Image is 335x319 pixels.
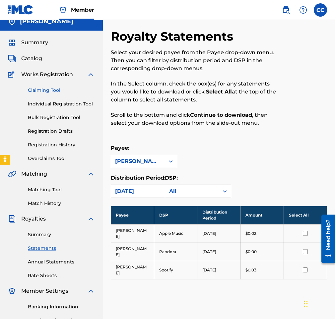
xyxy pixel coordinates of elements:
img: Works Registration [8,71,17,79]
div: [PERSON_NAME] [115,157,161,165]
img: Member Settings [8,287,16,295]
span: Summary [21,39,48,47]
p: Select your desired payee from the Payee drop-down menu. Then you can filter by distribution peri... [111,49,277,73]
td: [DATE] [197,261,240,279]
a: Bulk Registration Tool [28,114,95,121]
a: Individual Registration Tool [28,100,95,107]
span: Matching [21,170,47,178]
a: Registration History [28,141,95,148]
td: [DATE] [197,224,240,242]
p: $0.00 [245,249,257,255]
td: [PERSON_NAME] [111,224,154,242]
a: Matching Tool [28,186,95,193]
p: Scroll to the bottom and click , then select your download options from the slide-out menu. [111,111,277,127]
span: Works Registration [21,71,73,79]
a: Overclaims Tool [28,155,95,162]
div: Help [297,3,310,17]
div: Drag [304,294,308,314]
div: All [169,187,215,195]
a: Summary [28,231,95,238]
a: CatalogCatalog [8,55,42,63]
td: [DATE] [197,242,240,261]
th: Amount [240,206,284,224]
span: Member Settings [21,287,68,295]
a: Banking Information [28,303,95,310]
p: $0.03 [245,267,256,273]
td: Pandora [154,242,197,261]
img: Royalties [8,215,16,223]
td: [PERSON_NAME] [111,242,154,261]
td: [PERSON_NAME] [111,261,154,279]
a: Rate Sheets [28,272,95,279]
h5: CEDRIC CARUTH [20,18,73,25]
img: Summary [8,39,16,47]
p: In the Select column, check the box(es) for any statements you would like to download or click at... [111,80,277,104]
img: Top Rightsholder [59,6,67,14]
img: search [282,6,290,14]
a: Annual Statements [28,258,95,265]
iframe: Chat Widget [302,287,335,319]
p: $0.02 [245,231,256,237]
label: DSP: [165,175,178,181]
a: Match History [28,200,95,207]
a: Claiming Tool [28,87,95,94]
a: Public Search [279,3,293,17]
a: SummarySummary [8,39,48,47]
img: Accounts [8,18,16,26]
div: [DATE] [115,187,161,195]
img: Matching [8,170,16,178]
iframe: Resource Center [316,212,335,266]
td: Spotify [154,261,197,279]
img: expand [87,71,95,79]
a: Registration Drafts [28,128,95,135]
img: expand [87,215,95,223]
h2: Royalty Statements [111,29,236,44]
img: Catalog [8,55,16,63]
label: Payee: [111,145,129,151]
span: Catalog [21,55,42,63]
th: DSP [154,206,197,224]
label: Distribution Period: [111,175,166,181]
div: User Menu [314,3,327,17]
td: Apple Music [154,224,197,242]
strong: Select All [206,88,232,95]
strong: Continue to download [190,112,252,118]
img: MLC Logo [8,5,33,15]
th: Distribution Period [197,206,240,224]
th: Select All [284,206,327,224]
span: Royalties [21,215,46,223]
img: expand [87,287,95,295]
span: Member [71,6,94,14]
th: Payee [111,206,154,224]
img: help [299,6,307,14]
img: expand [87,170,95,178]
a: Statements [28,245,95,252]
